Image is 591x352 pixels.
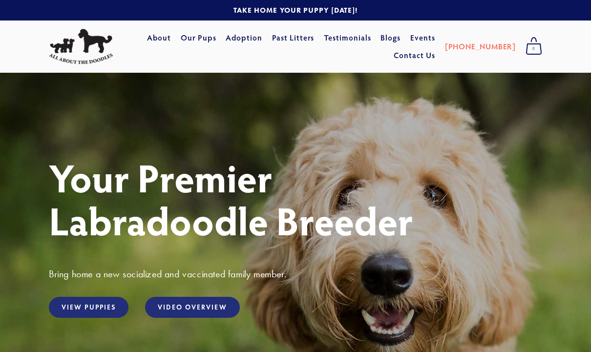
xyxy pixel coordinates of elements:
img: All About The Doodles [49,29,113,64]
a: 0 items in cart [521,34,547,59]
a: Our Pups [181,29,216,47]
a: Testimonials [324,29,371,47]
h3: Bring home a new socialized and vaccinated family member. [49,268,542,280]
a: View Puppies [49,297,128,318]
span: 0 [526,42,542,55]
a: About [147,29,171,47]
a: Past Litters [272,32,315,42]
a: Contact Us [394,46,435,64]
a: [PHONE_NUMBER] [445,38,516,55]
a: Adoption [226,29,262,47]
a: Blogs [380,29,401,47]
a: Video Overview [145,297,239,318]
h1: Your Premier Labradoodle Breeder [49,156,542,242]
a: Events [410,29,435,47]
